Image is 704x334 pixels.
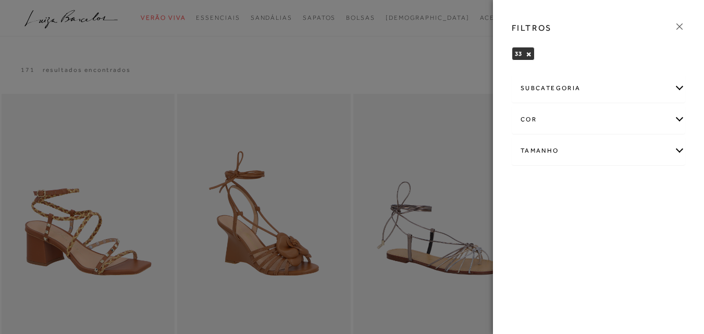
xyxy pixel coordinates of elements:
h3: FILTROS [512,22,552,34]
div: cor [512,106,685,133]
div: subcategoria [512,75,685,102]
span: 33 [515,50,522,57]
button: 33 Close [526,51,532,58]
div: Tamanho [512,137,685,165]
